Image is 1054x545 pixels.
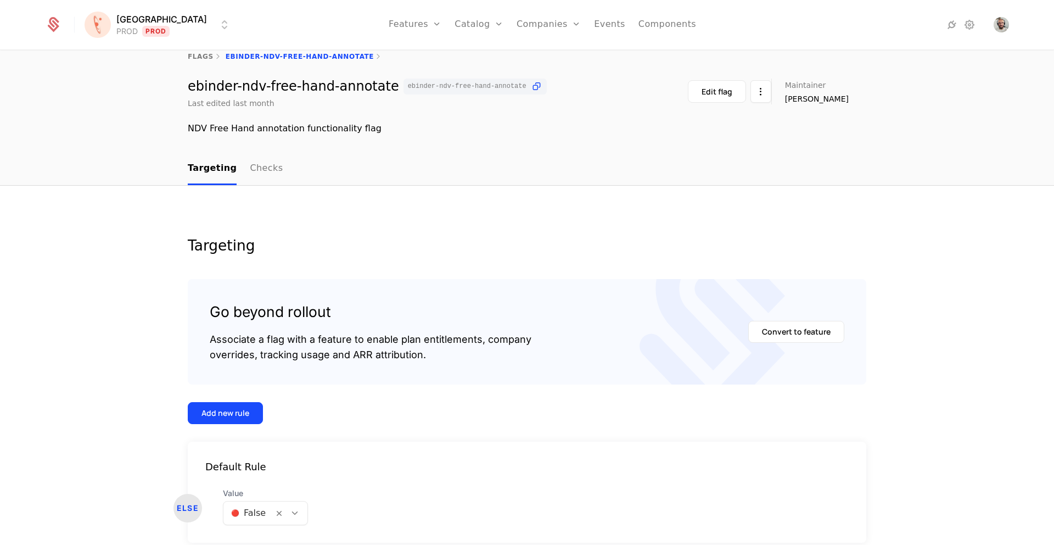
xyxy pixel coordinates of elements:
[994,17,1009,32] button: Open user button
[188,53,214,60] a: flags
[188,122,866,135] div: NDV Free Hand annotation functionality flag
[188,153,866,185] nav: Main
[688,80,746,103] button: Edit flag
[188,459,866,475] div: Default Rule
[750,80,771,103] button: Select action
[250,153,283,185] a: Checks
[188,153,283,185] ul: Choose Sub Page
[210,332,531,363] div: Associate a flag with a feature to enable plan entitlements, company overrides, tracking usage an...
[748,321,844,343] button: Convert to feature
[142,26,170,37] span: Prod
[188,153,237,185] a: Targeting
[188,79,547,94] div: ebinder-ndv-free-hand-annotate
[116,26,138,37] div: PROD
[702,86,732,97] div: Edit flag
[210,301,531,323] div: Go beyond rollout
[994,17,1009,32] img: Marko Bera
[188,98,274,109] div: Last edited last month
[945,18,958,31] a: Integrations
[785,81,826,89] span: Maintainer
[85,12,111,38] img: Florence
[201,408,249,419] div: Add new rule
[408,83,526,90] span: ebinder-ndv-free-hand-annotate
[88,13,231,37] button: Select environment
[963,18,976,31] a: Settings
[785,93,849,104] span: [PERSON_NAME]
[188,238,866,253] div: Targeting
[188,402,263,424] button: Add new rule
[223,488,308,499] span: Value
[173,494,202,522] div: ELSE
[116,13,207,26] span: [GEOGRAPHIC_DATA]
